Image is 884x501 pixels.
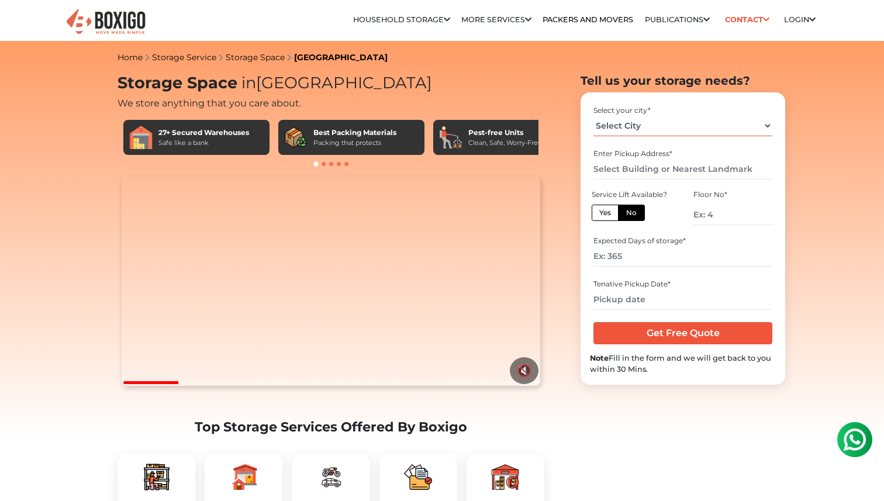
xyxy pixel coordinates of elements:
[543,15,633,24] a: Packers and Movers
[593,322,772,344] input: Get Free Quote
[593,159,772,179] input: Select Building or Nearest Landmark
[152,52,216,63] a: Storage Service
[118,52,143,63] a: Home
[143,463,171,491] img: boxigo_packers_and_movers_plan
[317,463,345,491] img: boxigo_packers_and_movers_plan
[230,463,258,491] img: boxigo_packers_and_movers_plan
[284,126,308,149] img: Best Packing Materials
[592,189,672,200] div: Service Lift Available?
[129,126,153,149] img: 27+ Secured Warehouses
[118,419,544,435] h2: Top Storage Services Offered By Boxigo
[645,15,710,24] a: Publications
[158,127,249,138] div: 27+ Secured Warehouses
[468,127,542,138] div: Pest-free Units
[784,15,816,24] a: Login
[404,463,432,491] img: boxigo_packers_and_movers_plan
[122,177,540,386] video: Your browser does not support the video tag.
[294,52,388,63] a: [GEOGRAPHIC_DATA]
[237,73,432,92] span: [GEOGRAPHIC_DATA]
[590,354,609,362] b: Note
[226,52,285,63] a: Storage Space
[592,205,619,221] label: Yes
[581,74,785,88] h2: Tell us your storage needs?
[158,138,249,148] div: Safe like a bank
[439,126,462,149] img: Pest-free Units
[693,189,774,200] div: Floor No
[593,105,772,116] div: Select your city
[593,236,772,246] div: Expected Days of storage
[118,74,544,93] h1: Storage Space
[353,15,450,24] a: Household Storage
[313,138,396,148] div: Packing that protects
[118,98,301,109] span: We store anything that you care about.
[593,289,772,310] input: Pickup date
[593,148,772,159] div: Enter Pickup Address
[590,353,776,375] div: Fill in the form and we will get back to you within 30 Mins.
[65,8,147,36] img: Boxigo
[618,205,645,221] label: No
[693,205,774,225] input: Ex: 4
[593,246,772,267] input: Ex: 365
[721,11,773,29] a: Contact
[313,127,396,138] div: Best Packing Materials
[593,279,772,289] div: Tenative Pickup Date
[12,12,35,35] img: whatsapp-icon.svg
[510,357,538,384] button: 🔇
[491,463,519,491] img: boxigo_packers_and_movers_plan
[468,138,542,148] div: Clean, Safe, Worry-Free
[461,15,531,24] a: More services
[241,73,256,92] span: in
